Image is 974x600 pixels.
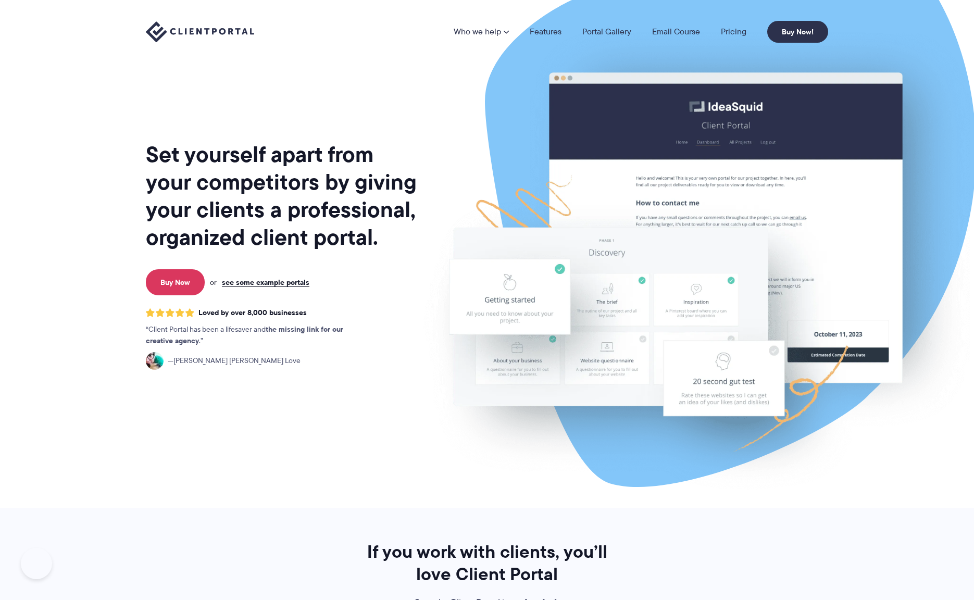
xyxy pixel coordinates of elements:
span: or [210,278,217,287]
span: Loved by over 8,000 businesses [198,308,307,317]
a: Buy Now! [767,21,828,43]
a: see some example portals [222,278,309,287]
span: [PERSON_NAME] [PERSON_NAME] Love [168,355,301,367]
a: Pricing [721,28,746,36]
iframe: Toggle Customer Support [21,548,52,579]
a: Features [530,28,561,36]
a: Email Course [652,28,700,36]
a: Portal Gallery [582,28,631,36]
h2: If you work with clients, you’ll love Client Portal [353,541,621,585]
p: Client Portal has been a lifesaver and . [146,324,365,347]
a: Buy Now [146,269,205,295]
a: Who we help [454,28,509,36]
h1: Set yourself apart from your competitors by giving your clients a professional, organized client ... [146,141,419,251]
strong: the missing link for our creative agency [146,323,343,346]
